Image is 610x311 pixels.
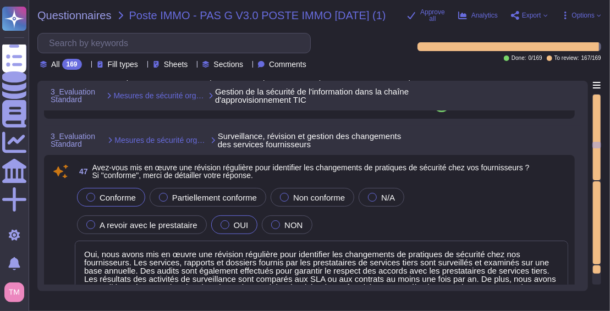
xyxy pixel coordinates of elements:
[529,55,542,61] span: 0 / 169
[129,10,386,21] span: Poste IMMO - PAS G V3.0 POSTE IMMO [DATE] (1)
[75,168,88,175] span: 47
[572,12,595,19] span: Options
[234,220,249,230] span: OUI
[269,60,306,68] span: Comments
[100,220,197,230] span: A revoir avec le prestataire
[293,193,345,202] span: Non conforme
[407,9,445,22] button: Approve all
[92,163,530,180] span: Avez-vous mis en œuvre une révision régulière pour identifier les changements de pratiques de séc...
[75,241,568,308] textarea: Oui, nous avons mis en œuvre une révision régulière pour identifier les changements de pratiques ...
[213,60,243,68] span: Sections
[37,10,112,21] span: Questionnaires
[43,34,310,53] input: Search by keywords
[51,60,60,68] span: All
[164,60,188,68] span: Sheets
[512,55,526,61] span: Done:
[114,136,208,144] span: Mesures de sécurité organisationnelles
[172,193,257,202] span: Partiellement conforme
[420,9,445,22] span: Approve all
[381,193,395,202] span: N/A
[108,60,138,68] span: Fill types
[51,88,105,103] span: 3_Evaluation Standard
[581,55,601,61] span: 167 / 169
[4,282,24,302] img: user
[458,11,498,20] button: Analytics
[471,12,498,19] span: Analytics
[218,132,414,148] span: Surveillance, révision et gestion des changements des services fournisseurs
[554,55,579,61] span: To review:
[215,87,414,104] span: Gestion de la sécurité de l'information dans la chaîne d'approvisionnement TIC
[62,59,82,70] div: 169
[522,12,541,19] span: Export
[51,132,106,148] span: 3_Evaluation Standard
[100,193,136,202] span: Conforme
[2,280,32,304] button: user
[113,92,206,99] span: Mesures de sécurité organisationnelles
[284,220,303,230] span: NON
